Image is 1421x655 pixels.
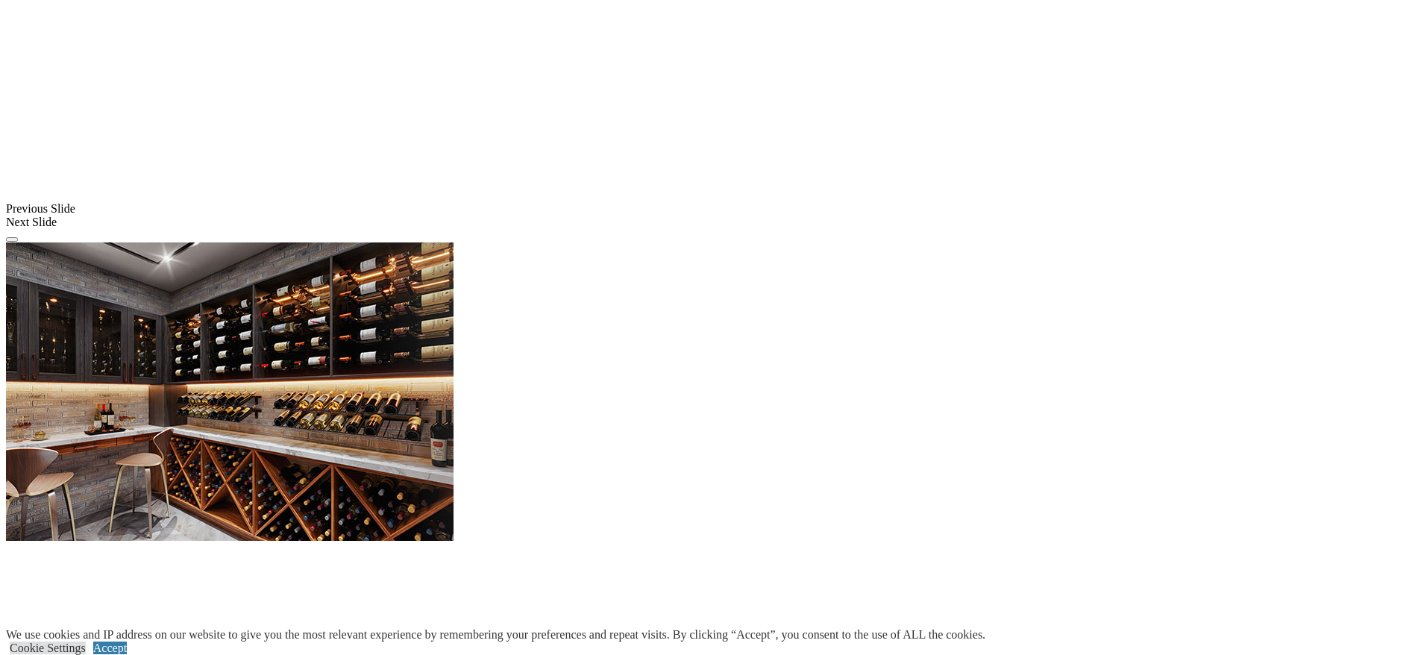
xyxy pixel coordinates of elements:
[10,642,86,654] a: Cookie Settings
[6,237,18,242] button: Click here to pause slide show
[93,642,127,654] a: Accept
[6,202,1415,216] div: Previous Slide
[6,628,985,642] div: We use cookies and IP address on our website to give you the most relevant experience by remember...
[6,242,454,541] img: Banner for mobile view
[6,216,1415,229] div: Next Slide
